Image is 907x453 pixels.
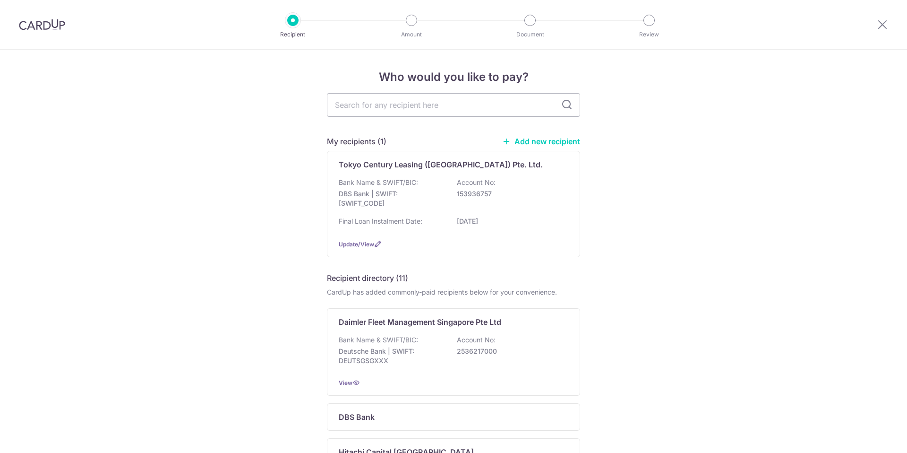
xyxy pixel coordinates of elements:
[457,335,496,345] p: Account No:
[339,178,418,187] p: Bank Name & SWIFT/BIC:
[376,30,446,39] p: Amount
[457,189,563,199] p: 153936757
[339,241,374,248] a: Update/View
[327,287,580,297] div: CardUp has added commonly-paid recipients below for your convenience.
[614,30,684,39] p: Review
[339,217,422,226] p: Final Loan Instalment Date:
[502,137,580,146] a: Add new recipient
[339,189,445,208] p: DBS Bank | SWIFT: [SWIFT_CODE]
[339,411,375,423] p: DBS Bank
[327,272,408,284] h5: Recipient directory (11)
[339,347,445,366] p: Deutsche Bank | SWIFT: DEUTSGSGXXX
[339,159,543,170] p: Tokyo Century Leasing ([GEOGRAPHIC_DATA]) Pte. Ltd.
[339,335,418,345] p: Bank Name & SWIFT/BIC:
[457,347,563,356] p: 2536217000
[339,379,352,386] a: View
[19,19,65,30] img: CardUp
[327,136,386,147] h5: My recipients (1)
[327,93,580,117] input: Search for any recipient here
[327,69,580,86] h4: Who would you like to pay?
[258,30,328,39] p: Recipient
[339,316,501,328] p: Daimler Fleet Management Singapore Pte Ltd
[457,178,496,187] p: Account No:
[495,30,565,39] p: Document
[457,217,563,226] p: [DATE]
